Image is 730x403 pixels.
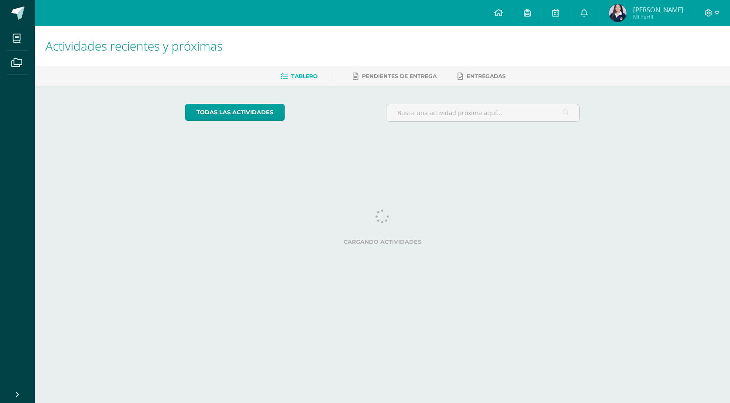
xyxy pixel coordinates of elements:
a: todas las Actividades [185,104,285,121]
span: Entregadas [467,73,506,79]
span: Pendientes de entrega [362,73,437,79]
a: Entregadas [458,69,506,83]
span: Mi Perfil [633,13,683,20]
img: 8d2d4f0d9bf6f861146836b72d4698d8.png [609,4,627,22]
span: Actividades recientes y próximas [45,38,223,54]
input: Busca una actividad próxima aquí... [386,104,580,121]
a: Tablero [280,69,317,83]
span: [PERSON_NAME] [633,5,683,14]
label: Cargando actividades [185,239,580,245]
span: Tablero [291,73,317,79]
a: Pendientes de entrega [353,69,437,83]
